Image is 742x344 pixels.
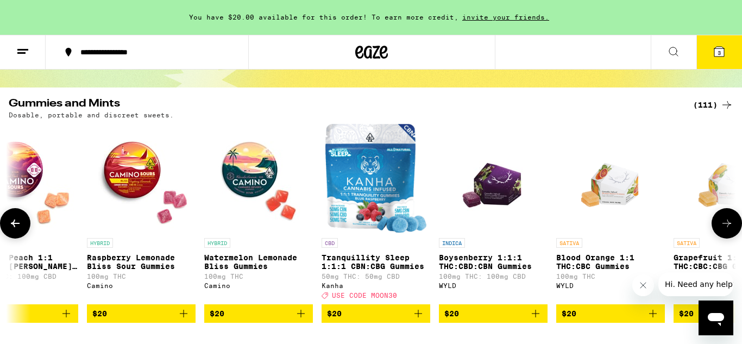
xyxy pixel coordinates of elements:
[693,98,733,111] a: (111)
[92,309,107,318] span: $20
[322,124,430,304] a: Open page for Tranquillity Sleep 1:1:1 CBN:CBG Gummies from Kanha
[699,301,733,335] iframe: Button to launch messaging window
[87,304,196,323] button: Add to bag
[9,98,680,111] h2: Gummies and Mints
[556,124,665,304] a: Open page for Blood Orange 1:1 THC:CBC Gummies from WYLD
[87,273,196,280] p: 100mg THC
[189,14,458,21] span: You have $20.00 available for this order! To earn more credit,
[9,111,174,118] p: Dosable, portable and discreet sweets.
[632,274,654,296] iframe: Close message
[658,272,733,296] iframe: Message from company
[332,292,397,299] span: USE CODE MOON30
[439,273,548,280] p: 100mg THC: 100mg CBD
[87,124,196,304] a: Open page for Raspberry Lemonade Bliss Sour Gummies from Camino
[7,8,78,16] span: Hi. Need any help?
[325,124,427,233] img: Kanha - Tranquillity Sleep 1:1:1 CBN:CBG Gummies
[322,238,338,248] p: CBD
[327,309,342,318] span: $20
[444,309,459,318] span: $20
[322,282,430,289] div: Kanha
[439,124,548,304] a: Open page for Boysenberry 1:1:1 THC:CBD:CBN Gummies from WYLD
[439,304,548,323] button: Add to bag
[204,124,313,233] img: Camino - Watermelon Lemonade Bliss Gummies
[562,309,576,318] span: $20
[210,309,224,318] span: $20
[204,124,313,304] a: Open page for Watermelon Lemonade Bliss Gummies from Camino
[204,282,313,289] div: Camino
[322,304,430,323] button: Add to bag
[718,49,721,56] span: 3
[556,273,665,280] p: 100mg THC
[322,253,430,271] p: Tranquillity Sleep 1:1:1 CBN:CBG Gummies
[204,273,313,280] p: 100mg THC
[439,253,548,271] p: Boysenberry 1:1:1 THC:CBD:CBN Gummies
[87,124,196,233] img: Camino - Raspberry Lemonade Bliss Sour Gummies
[439,282,548,289] div: WYLD
[322,273,430,280] p: 50mg THC: 50mg CBD
[556,304,665,323] button: Add to bag
[204,253,313,271] p: Watermelon Lemonade Bliss Gummies
[696,35,742,69] button: 3
[204,238,230,248] p: HYBRID
[556,238,582,248] p: SATIVA
[455,124,532,233] img: WYLD - Boysenberry 1:1:1 THC:CBD:CBN Gummies
[556,282,665,289] div: WYLD
[556,253,665,271] p: Blood Orange 1:1 THC:CBC Gummies
[572,124,650,233] img: WYLD - Blood Orange 1:1 THC:CBC Gummies
[458,14,553,21] span: invite your friends.
[204,304,313,323] button: Add to bag
[679,309,694,318] span: $20
[674,238,700,248] p: SATIVA
[87,238,113,248] p: HYBRID
[87,253,196,271] p: Raspberry Lemonade Bliss Sour Gummies
[439,238,465,248] p: INDICA
[87,282,196,289] div: Camino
